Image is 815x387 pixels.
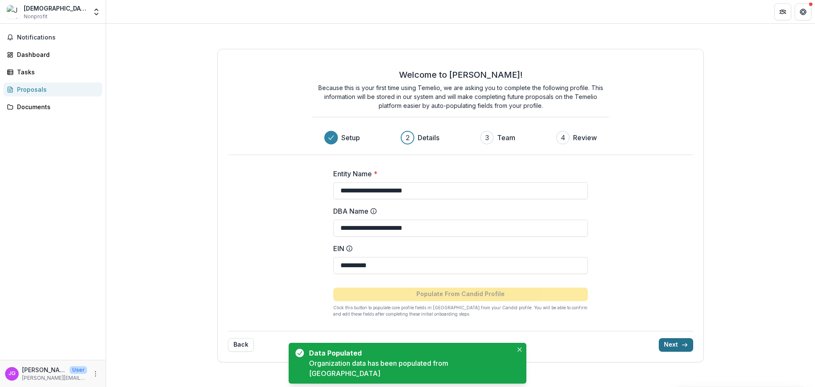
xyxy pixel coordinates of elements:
[70,366,87,374] p: User
[774,3,791,20] button: Partners
[333,243,583,254] label: EIN
[485,133,489,143] div: 3
[90,369,101,379] button: More
[22,374,87,382] p: [PERSON_NAME][EMAIL_ADDRESS][DOMAIN_NAME]
[24,4,87,13] div: [DEMOGRAPHIC_DATA] Climate Trust Inc
[3,100,102,114] a: Documents
[497,133,515,143] h3: Team
[341,133,360,143] h3: Setup
[333,288,588,301] button: Populate From Candid Profile
[24,13,48,20] span: Nonprofit
[17,85,96,94] div: Proposals
[309,358,513,379] div: Organization data has been populated from [GEOGRAPHIC_DATA]
[333,169,583,179] label: Entity Name
[324,131,597,144] div: Progress
[309,348,509,358] div: Data Populated
[418,133,439,143] h3: Details
[561,133,565,143] div: 4
[406,133,410,143] div: 2
[312,83,609,110] p: Because this is your first time using Temelio, we are asking you to complete the following profil...
[228,338,254,352] button: Back
[17,68,96,76] div: Tasks
[17,50,96,59] div: Dashboard
[3,65,102,79] a: Tasks
[333,206,583,216] label: DBA Name
[795,3,812,20] button: Get Help
[90,3,102,20] button: Open entity switcher
[333,305,588,317] p: Click this button to populate core profile fields in [GEOGRAPHIC_DATA] from your Candid profile. ...
[17,102,96,111] div: Documents
[3,48,102,62] a: Dashboard
[659,338,693,352] button: Next
[399,70,523,80] h2: Welcome to [PERSON_NAME]!
[514,345,525,355] button: Close
[7,5,20,19] img: Jewish Climate Trust Inc
[573,133,597,143] h3: Review
[3,82,102,96] a: Proposals
[3,31,102,44] button: Notifications
[22,365,66,374] p: [PERSON_NAME]
[17,34,99,41] span: Notifications
[8,371,16,376] div: Joe Gamse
